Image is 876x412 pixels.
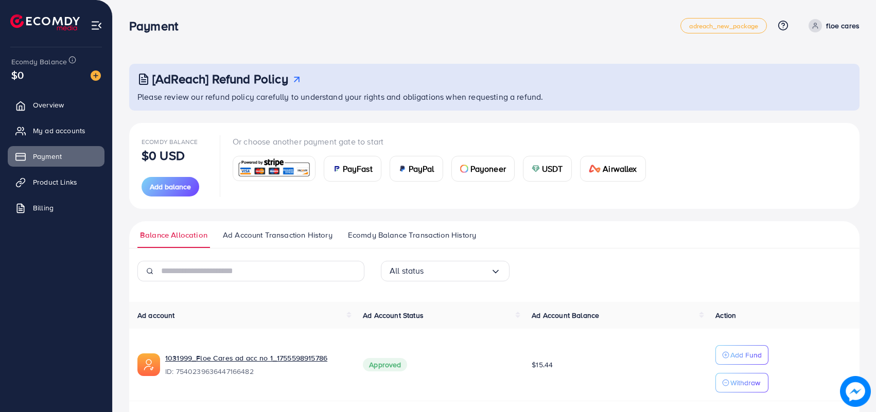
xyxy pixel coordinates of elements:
img: logo [10,14,80,30]
img: card [532,165,540,173]
a: floe cares [804,19,860,32]
span: Ad account [137,310,175,320]
span: Airwallex [603,163,637,175]
p: Add Fund [730,349,762,361]
span: ID: 7540239636447166482 [165,366,346,377]
img: card [460,165,468,173]
span: Ad Account Transaction History [223,229,332,241]
span: All status [390,263,424,279]
a: My ad accounts [8,120,104,141]
span: Payment [33,151,62,162]
a: Payment [8,146,104,167]
span: Overview [33,100,64,110]
span: $0 [11,67,24,82]
span: Ecomdy Balance [142,137,198,146]
span: Payoneer [470,163,506,175]
div: <span class='underline'>1031999_Floe Cares ad acc no 1_1755598915786</span></br>7540239636447166482 [165,353,346,377]
a: cardUSDT [523,156,572,182]
a: cardPayFast [324,156,381,182]
button: Add Fund [715,345,768,365]
span: Balance Allocation [140,229,207,241]
h3: Payment [129,19,186,33]
a: cardAirwallex [580,156,646,182]
p: $0 USD [142,149,185,162]
span: Product Links [33,177,77,187]
img: menu [91,20,102,31]
div: Search for option [381,261,510,281]
span: Action [715,310,736,320]
a: cardPayoneer [451,156,515,182]
span: PayFast [343,163,373,175]
input: Search for option [424,263,490,279]
button: Add balance [142,177,199,196]
img: image [840,376,871,407]
button: Withdraw [715,373,768,392]
a: Billing [8,198,104,218]
p: floe cares [826,20,860,32]
span: Billing [33,203,54,213]
a: Product Links [8,172,104,192]
span: Ecomdy Balance [11,57,67,67]
h3: [AdReach] Refund Policy [152,71,288,86]
img: card [236,157,312,180]
p: Please review our refund policy carefully to understand your rights and obligations when requesti... [137,91,853,103]
img: card [332,165,341,173]
a: cardPayPal [390,156,443,182]
span: Ad Account Balance [532,310,599,320]
a: Overview [8,95,104,115]
img: image [91,70,101,81]
span: adreach_new_package [689,23,758,29]
span: Add balance [150,182,191,192]
p: Or choose another payment gate to start [233,135,654,148]
span: USDT [542,163,563,175]
a: adreach_new_package [680,18,767,33]
span: Ecomdy Balance Transaction History [348,229,476,241]
span: Ad Account Status [363,310,424,320]
img: card [589,165,601,173]
span: PayPal [409,163,434,175]
p: Withdraw [730,377,760,389]
a: card [233,156,316,181]
img: ic-ads-acc.e4c84228.svg [137,353,160,376]
span: My ad accounts [33,126,85,136]
a: 1031999_Floe Cares ad acc no 1_1755598915786 [165,353,346,363]
img: card [398,165,407,173]
span: $15.44 [532,360,553,370]
span: Approved [363,358,407,371]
